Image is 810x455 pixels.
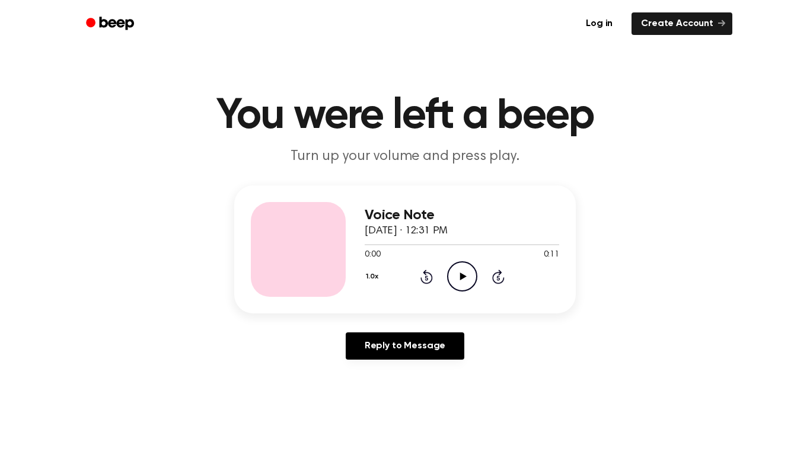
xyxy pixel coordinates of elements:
a: Reply to Message [346,332,464,360]
span: [DATE] · 12:31 PM [365,226,448,236]
button: 1.0x [365,267,382,287]
a: Beep [78,12,145,36]
h1: You were left a beep [101,95,709,137]
a: Log in [574,10,624,37]
a: Create Account [632,12,732,35]
h3: Voice Note [365,207,559,223]
span: 0:11 [544,249,559,261]
p: Turn up your volume and press play. [177,147,633,166]
span: 0:00 [365,249,380,261]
